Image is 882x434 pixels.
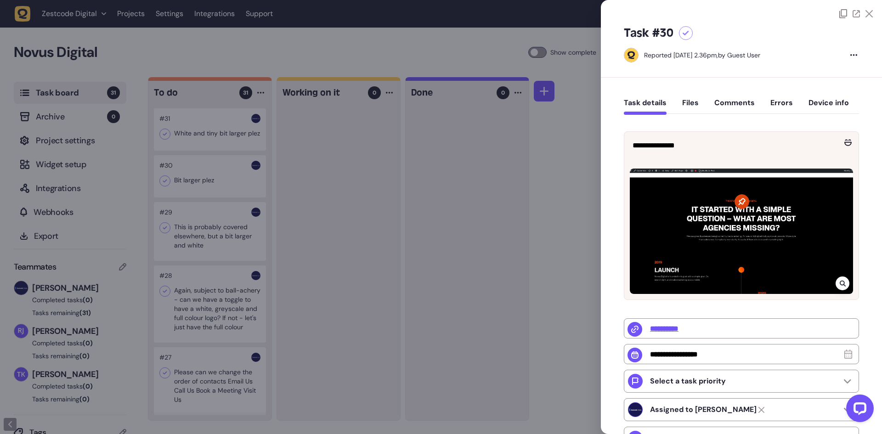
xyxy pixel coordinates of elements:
div: Reported [DATE] 2.36pm, [644,51,718,59]
iframe: LiveChat chat widget [839,391,877,429]
div: by Guest User [644,51,760,60]
button: Errors [770,98,793,115]
button: Device info [808,98,849,115]
button: Comments [714,98,755,115]
h5: Task #30 [624,26,673,40]
img: Guest User [624,48,638,62]
p: Select a task priority [650,377,726,386]
strong: Harry Robinson [650,405,757,414]
button: Task details [624,98,667,115]
button: Files [682,98,699,115]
